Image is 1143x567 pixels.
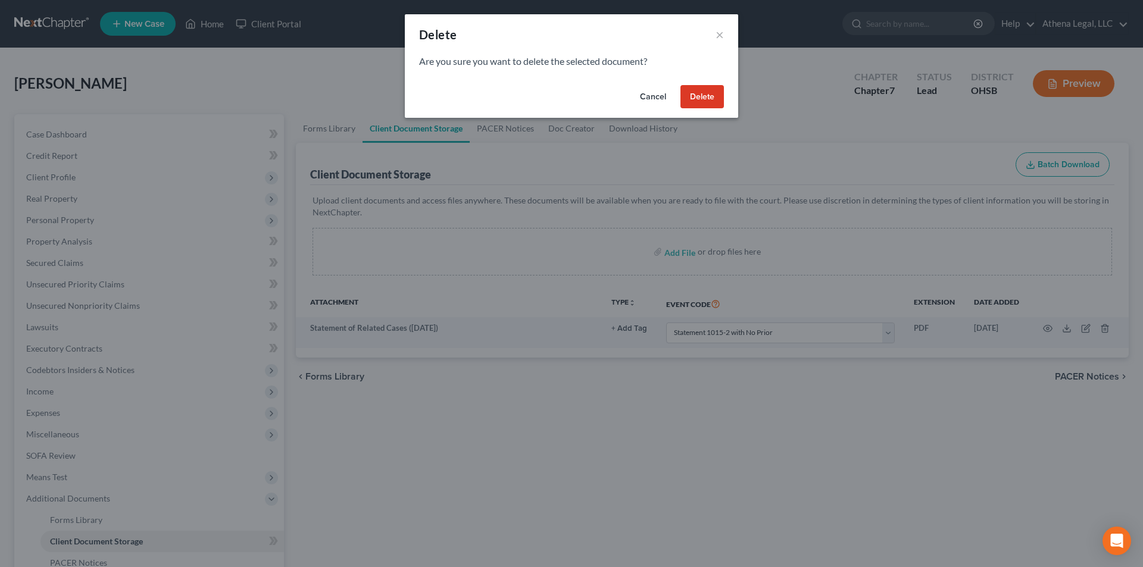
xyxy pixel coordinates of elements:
[630,85,676,109] button: Cancel
[419,55,724,68] p: Are you sure you want to delete the selected document?
[419,26,457,43] div: Delete
[1103,527,1131,555] div: Open Intercom Messenger
[680,85,724,109] button: Delete
[716,27,724,42] button: ×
